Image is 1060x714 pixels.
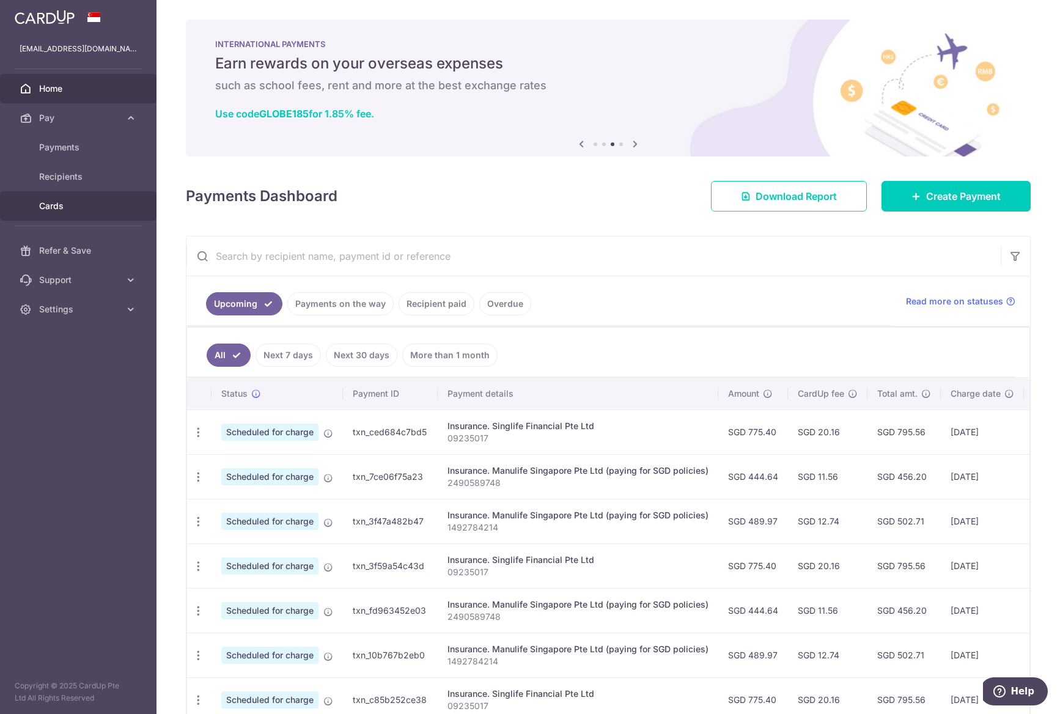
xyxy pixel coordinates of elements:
span: Create Payment [926,189,1001,204]
a: Create Payment [881,181,1031,212]
span: Refer & Save [39,245,120,257]
p: 2490589748 [447,611,709,623]
h4: Payments Dashboard [186,185,337,207]
b: GLOBE185 [259,108,309,120]
a: Payments on the way [287,292,394,315]
p: 09235017 [447,700,709,712]
td: txn_7ce06f75a23 [343,454,438,499]
td: [DATE] [941,499,1024,543]
span: Recipients [39,171,120,183]
th: Payment details [438,378,718,410]
span: Scheduled for charge [221,468,318,485]
p: 2490589748 [447,477,709,489]
input: Search by recipient name, payment id or reference [186,237,1001,276]
td: SGD 795.56 [867,410,941,454]
a: More than 1 month [402,344,498,367]
td: [DATE] [941,633,1024,677]
span: Read more on statuses [906,295,1003,307]
td: txn_fd963452e03 [343,588,438,633]
span: Pay [39,112,120,124]
span: Amount [728,388,759,400]
a: Next 30 days [326,344,397,367]
td: SGD 444.64 [718,454,788,499]
h5: Earn rewards on your overseas expenses [215,54,1001,73]
td: txn_3f59a54c43d [343,543,438,588]
td: SGD 502.71 [867,499,941,543]
span: Scheduled for charge [221,647,318,664]
div: Insurance. Singlife Financial Pte Ltd [447,420,709,432]
span: Total amt. [877,388,918,400]
span: Scheduled for charge [221,691,318,708]
td: SGD 11.56 [788,588,867,633]
td: SGD 456.20 [867,454,941,499]
span: Cards [39,200,120,212]
div: Insurance. Singlife Financial Pte Ltd [447,688,709,700]
a: Upcoming [206,292,282,315]
td: [DATE] [941,543,1024,588]
span: Settings [39,303,120,315]
div: Insurance. Manulife Singapore Pte Ltd (paying for SGD policies) [447,465,709,477]
span: Status [221,388,248,400]
img: CardUp [15,10,75,24]
span: Scheduled for charge [221,424,318,441]
td: txn_3f47a482b47 [343,499,438,543]
span: Charge date [951,388,1001,400]
p: 1492784214 [447,655,709,668]
td: [DATE] [941,410,1024,454]
div: Insurance. Singlife Financial Pte Ltd [447,554,709,566]
span: Payments [39,141,120,153]
td: SGD 775.40 [718,410,788,454]
td: [DATE] [941,588,1024,633]
td: SGD 795.56 [867,543,941,588]
td: SGD 502.71 [867,633,941,677]
td: [DATE] [941,454,1024,499]
p: 09235017 [447,432,709,444]
td: SGD 20.16 [788,410,867,454]
span: Support [39,274,120,286]
td: SGD 12.74 [788,633,867,677]
td: SGD 456.20 [867,588,941,633]
a: Next 7 days [256,344,321,367]
p: INTERNATIONAL PAYMENTS [215,39,1001,49]
div: Insurance. Manulife Singapore Pte Ltd (paying for SGD policies) [447,643,709,655]
span: Scheduled for charge [221,558,318,575]
div: Insurance. Manulife Singapore Pte Ltd (paying for SGD policies) [447,598,709,611]
td: txn_10b767b2eb0 [343,633,438,677]
td: SGD 12.74 [788,499,867,543]
span: Home [39,83,120,95]
a: Recipient paid [399,292,474,315]
span: Scheduled for charge [221,513,318,530]
p: 09235017 [447,566,709,578]
td: SGD 444.64 [718,588,788,633]
td: SGD 489.97 [718,499,788,543]
a: Download Report [711,181,867,212]
span: Download Report [756,189,837,204]
iframe: Opens a widget where you can find more information [983,677,1048,708]
td: SGD 20.16 [788,543,867,588]
p: 1492784214 [447,521,709,534]
img: International Payment Banner [186,20,1031,156]
span: Scheduled for charge [221,602,318,619]
p: [EMAIL_ADDRESS][DOMAIN_NAME] [20,43,137,55]
a: All [207,344,251,367]
td: txn_ced684c7bd5 [343,410,438,454]
td: SGD 775.40 [718,543,788,588]
td: SGD 11.56 [788,454,867,499]
a: Use codeGLOBE185for 1.85% fee. [215,108,374,120]
span: CardUp fee [798,388,844,400]
h6: such as school fees, rent and more at the best exchange rates [215,78,1001,93]
a: Read more on statuses [906,295,1015,307]
a: Overdue [479,292,531,315]
div: Insurance. Manulife Singapore Pte Ltd (paying for SGD policies) [447,509,709,521]
th: Payment ID [343,378,438,410]
td: SGD 489.97 [718,633,788,677]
